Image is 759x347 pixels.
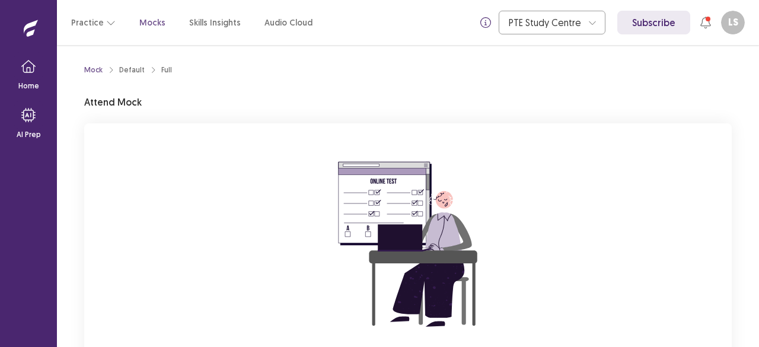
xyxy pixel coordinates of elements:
[475,12,496,33] button: info
[721,11,745,34] button: LS
[17,129,41,140] p: AI Prep
[189,17,241,29] a: Skills Insights
[18,81,39,91] p: Home
[264,17,312,29] a: Audio Cloud
[617,11,690,34] a: Subscribe
[139,17,165,29] a: Mocks
[71,12,116,33] button: Practice
[161,65,172,75] div: Full
[509,11,582,34] div: PTE Study Centre
[119,65,145,75] div: Default
[84,95,142,109] p: Attend Mock
[84,65,103,75] a: Mock
[84,65,172,75] nav: breadcrumb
